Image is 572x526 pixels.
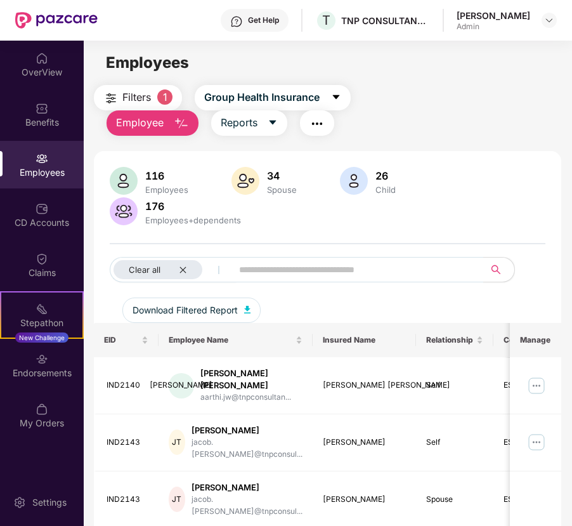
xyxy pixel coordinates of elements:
[122,298,261,323] button: Download Filtered Report
[200,391,303,404] div: aarthi.jw@tnpconsultan...
[221,115,257,131] span: Reports
[36,102,48,115] img: svg+xml;base64,PHN2ZyBpZD0iQmVuZWZpdHMiIHhtbG5zPSJodHRwOi8vd3d3LnczLm9yZy8yMDAwL3N2ZyIgd2lkdGg9Ij...
[192,482,302,494] div: [PERSON_NAME]
[373,169,398,182] div: 26
[110,257,237,282] button: Clear allclose
[36,152,48,165] img: svg+xml;base64,PHN2ZyBpZD0iRW1wbG95ZWVzIiB4bWxucz0iaHR0cDovL3d3dy53My5vcmcvMjAwMC9zdmciIHdpZHRoPS...
[483,265,508,275] span: search
[15,332,68,343] div: New Challenge
[248,15,279,25] div: Get Help
[200,367,303,391] div: [PERSON_NAME] [PERSON_NAME]
[211,110,287,136] button: Reportscaret-down
[195,85,351,110] button: Group Health Insurancecaret-down
[110,197,138,225] img: svg+xml;base64,PHN2ZyB4bWxucz0iaHR0cDovL3d3dy53My5vcmcvMjAwMC9zdmciIHhtbG5zOnhsaW5rPSJodHRwOi8vd3...
[36,403,48,416] img: svg+xml;base64,PHN2ZyBpZD0iTXlfT3JkZXJzIiBkYXRhLW5hbWU9Ik15IE9yZGVycyIgeG1sbnM9Imh0dHA6Ly93d3cudz...
[169,373,194,398] div: [PERSON_NAME]
[504,494,561,506] div: ESC
[426,437,483,449] div: Self
[174,116,189,131] img: svg+xml;base64,PHN2ZyB4bWxucz0iaHR0cDovL3d3dy53My5vcmcvMjAwMC9zdmciIHhtbG5zOnhsaW5rPSJodHRwOi8vd3...
[116,115,164,131] span: Employee
[204,89,320,105] span: Group Health Insurance
[36,253,48,265] img: svg+xml;base64,PHN2ZyBpZD0iQ2xhaW0iIHhtbG5zPSJodHRwOi8vd3d3LnczLm9yZy8yMDAwL3N2ZyIgd2lkdGg9IjIwIi...
[13,496,26,509] img: svg+xml;base64,PHN2ZyBpZD0iU2V0dGluZy0yMHgyMCIgeG1sbnM9Imh0dHA6Ly93d3cudzMub3JnLzIwMDAvc3ZnIiB3aW...
[169,487,186,512] div: JT
[504,437,561,449] div: ESC
[143,200,244,213] div: 176
[94,323,159,357] th: EID
[29,496,70,509] div: Settings
[110,167,138,195] img: svg+xml;base64,PHN2ZyB4bWxucz0iaHR0cDovL3d3dy53My5vcmcvMjAwMC9zdmciIHhtbG5zOnhsaW5rPSJodHRwOi8vd3...
[107,437,148,449] div: IND2143
[526,376,547,396] img: manageButton
[457,10,530,22] div: [PERSON_NAME]
[493,323,571,357] th: Coverage Type
[192,494,302,518] div: jacob.[PERSON_NAME]@tnpconsul...
[264,169,299,182] div: 34
[340,167,368,195] img: svg+xml;base64,PHN2ZyB4bWxucz0iaHR0cDovL3d3dy53My5vcmcvMjAwMC9zdmciIHhtbG5zOnhsaW5rPSJodHRwOi8vd3...
[268,117,278,129] span: caret-down
[323,437,406,449] div: [PERSON_NAME]
[36,202,48,215] img: svg+xml;base64,PHN2ZyBpZD0iQ0RfQWNjb3VudHMiIGRhdGEtbmFtZT0iQ0QgQWNjb3VudHMiIHhtbG5zPSJodHRwOi8vd3...
[179,266,187,274] span: close
[143,185,191,195] div: Employees
[373,185,398,195] div: Child
[129,265,160,275] span: Clear all
[103,91,119,106] img: svg+xml;base64,PHN2ZyB4bWxucz0iaHR0cDovL3d3dy53My5vcmcvMjAwMC9zdmciIHdpZHRoPSIyNCIgaGVpZ2h0PSIyNC...
[244,306,250,313] img: svg+xml;base64,PHN2ZyB4bWxucz0iaHR0cDovL3d3dy53My5vcmcvMjAwMC9zdmciIHhtbG5zOnhsaW5rPSJodHRwOi8vd3...
[544,15,554,25] img: svg+xml;base64,PHN2ZyBpZD0iRHJvcGRvd24tMzJ4MzIiIHhtbG5zPSJodHRwOi8vd3d3LnczLm9yZy8yMDAwL3N2ZyIgd2...
[192,424,302,437] div: [PERSON_NAME]
[133,303,238,317] span: Download Filtered Report
[416,323,493,357] th: Relationship
[341,15,430,27] div: TNP CONSULTANCY PRIVATE LIMITED
[107,494,148,506] div: IND2143
[107,110,198,136] button: Employee
[331,92,341,103] span: caret-down
[230,15,243,28] img: svg+xml;base64,PHN2ZyBpZD0iSGVscC0zMngzMiIgeG1sbnM9Imh0dHA6Ly93d3cudzMub3JnLzIwMDAvc3ZnIiB3aWR0aD...
[323,379,406,391] div: [PERSON_NAME] [PERSON_NAME]
[15,12,98,29] img: New Pazcare Logo
[426,379,483,391] div: Self
[426,335,474,345] span: Relationship
[309,116,325,131] img: svg+xml;base64,PHN2ZyB4bWxucz0iaHR0cDovL3d3dy53My5vcmcvMjAwMC9zdmciIHdpZHRoPSIyNCIgaGVpZ2h0PSIyNC...
[104,335,139,345] span: EID
[426,494,483,506] div: Spouse
[510,323,561,357] th: Manage
[143,169,191,182] div: 116
[483,257,515,282] button: search
[323,494,406,506] div: [PERSON_NAME]
[36,353,48,365] img: svg+xml;base64,PHN2ZyBpZD0iRW5kb3JzZW1lbnRzIiB4bWxucz0iaHR0cDovL3d3dy53My5vcmcvMjAwMC9zdmciIHdpZH...
[169,430,186,455] div: JT
[36,52,48,65] img: svg+xml;base64,PHN2ZyBpZD0iSG9tZSIgeG1sbnM9Imh0dHA6Ly93d3cudzMub3JnLzIwMDAvc3ZnIiB3aWR0aD0iMjAiIG...
[169,335,294,345] span: Employee Name
[107,379,148,391] div: IND2140
[526,432,547,452] img: manageButton
[106,53,189,72] span: Employees
[36,303,48,315] img: svg+xml;base64,PHN2ZyB4bWxucz0iaHR0cDovL3d3dy53My5vcmcvMjAwMC9zdmciIHdpZHRoPSIyMSIgaGVpZ2h0PSIyMC...
[94,85,182,110] button: Filters1
[504,379,561,391] div: ESC
[231,167,259,195] img: svg+xml;base64,PHN2ZyB4bWxucz0iaHR0cDovL3d3dy53My5vcmcvMjAwMC9zdmciIHhtbG5zOnhsaW5rPSJodHRwOi8vd3...
[143,215,244,225] div: Employees+dependents
[122,89,151,105] span: Filters
[159,323,313,357] th: Employee Name
[192,437,302,461] div: jacob.[PERSON_NAME]@tnpconsul...
[313,323,416,357] th: Insured Name
[322,13,330,28] span: T
[1,317,82,329] div: Stepathon
[157,89,172,105] span: 1
[264,185,299,195] div: Spouse
[457,22,530,32] div: Admin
